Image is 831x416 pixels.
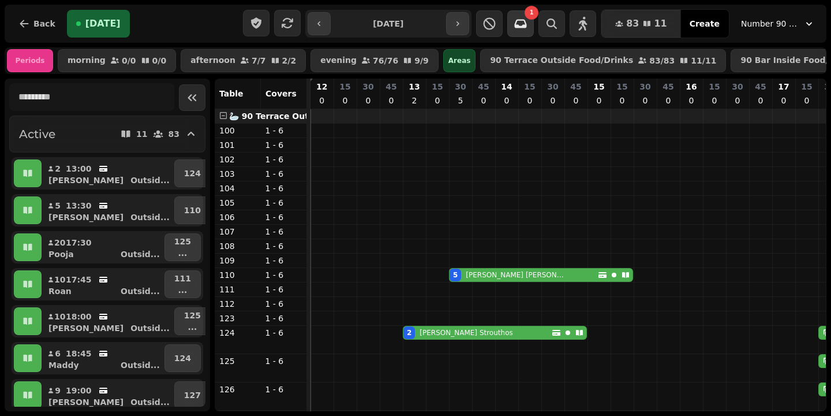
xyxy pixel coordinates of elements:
[48,322,123,334] p: [PERSON_NAME]
[152,57,167,65] p: 0 / 0
[7,49,53,72] div: Periods
[54,163,61,174] p: 2
[190,56,235,65] p: afternoon
[320,56,357,65] p: evening
[174,247,191,259] p: ...
[229,112,385,121] span: 🦢 90 Terrace Outside Food/Drinks
[265,125,302,136] p: 1 - 6
[48,211,123,223] p: [PERSON_NAME]
[502,95,511,106] p: 0
[734,13,822,34] button: Number 90 Bar
[649,57,675,65] p: 83 / 83
[407,328,411,337] div: 2
[626,19,639,28] span: 83
[641,95,650,106] p: 0
[174,196,211,224] button: 110
[480,49,726,72] button: 90 Terrace Outside Food/Drinks83/8311/11
[387,95,396,106] p: 0
[339,81,350,92] p: 15
[85,19,121,28] span: [DATE]
[265,168,302,180] p: 1 - 6
[44,233,162,261] button: 2017:30PoojaOutsid...
[44,344,162,372] button: 618:45MaddyOutsid...
[66,311,92,322] p: 18:00
[687,95,696,106] p: 0
[524,81,535,92] p: 15
[54,348,61,359] p: 6
[219,125,256,136] p: 100
[265,327,302,339] p: 1 - 6
[317,95,327,106] p: 0
[373,57,398,65] p: 76 / 76
[478,81,489,92] p: 45
[67,10,130,38] button: [DATE]
[265,154,302,165] p: 1 - 6
[54,200,61,211] p: 5
[316,81,327,92] p: 12
[54,311,61,322] p: 10
[414,57,429,65] p: 9 / 9
[571,95,581,106] p: 0
[164,233,201,261] button: 125...
[409,81,420,92] p: 13
[362,81,373,92] p: 30
[639,81,650,92] p: 30
[48,359,79,371] p: Maddy
[265,355,302,367] p: 1 - 6
[710,95,719,106] p: 0
[130,396,170,408] p: Outsid ...
[801,81,812,92] p: 15
[617,95,627,106] p: 0
[616,81,627,92] p: 15
[174,236,191,247] p: 125
[265,183,302,194] p: 1 - 6
[66,163,92,174] p: 13:00
[219,154,256,165] p: 102
[184,168,201,179] p: 124
[174,352,191,364] p: 124
[364,95,373,106] p: 0
[181,49,306,72] button: afternoon7/72/2
[741,18,799,29] span: Number 90 Bar
[662,81,673,92] p: 45
[733,95,742,106] p: 0
[490,56,633,65] p: 90 Terrace Outside Food/Drinks
[130,322,170,334] p: Outsid ...
[420,328,512,337] p: [PERSON_NAME] Strouthos
[732,81,743,92] p: 30
[802,95,811,106] p: 0
[164,344,201,372] button: 124
[184,310,201,321] p: 125
[169,130,179,138] p: 83
[219,327,256,339] p: 124
[340,95,350,106] p: 0
[686,81,697,92] p: 16
[9,116,205,153] button: Active1183
[68,56,106,65] p: morning
[219,298,256,310] p: 112
[779,95,788,106] p: 0
[265,298,302,310] p: 1 - 6
[130,174,170,186] p: Outsid ...
[265,89,297,98] span: Covers
[164,270,201,298] button: 111...
[54,385,61,396] p: 9
[756,95,765,106] p: 0
[219,313,256,324] p: 123
[174,159,211,187] button: 124
[547,81,558,92] p: 30
[219,384,256,395] p: 126
[265,240,302,252] p: 1 - 6
[136,130,147,138] p: 11
[680,10,729,38] button: Create
[548,95,557,106] p: 0
[44,159,172,187] button: 213:00[PERSON_NAME]Outsid...
[525,95,534,106] p: 0
[130,211,170,223] p: Outsid ...
[501,81,512,92] p: 14
[44,307,172,335] button: 1018:00[PERSON_NAME]Outsid...
[265,384,302,395] p: 1 - 6
[691,57,716,65] p: 11 / 11
[66,200,92,211] p: 13:30
[219,240,256,252] p: 108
